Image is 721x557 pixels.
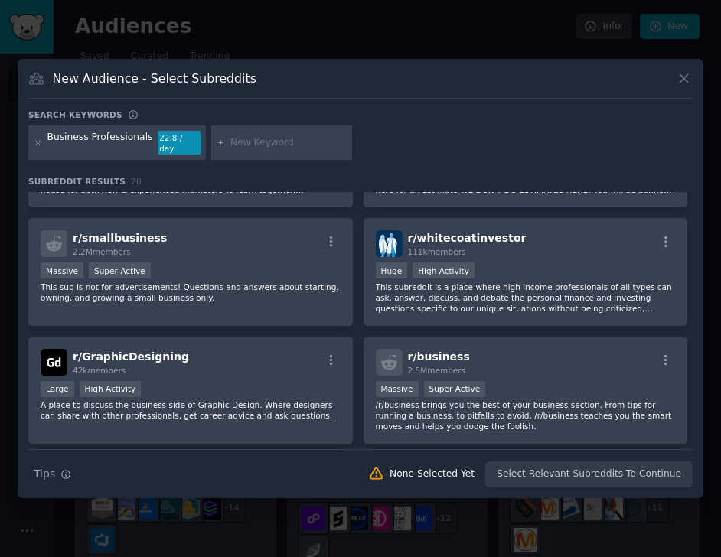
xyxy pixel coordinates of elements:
div: Business Professionals [47,131,153,155]
div: Large [41,381,74,397]
span: 42k members [73,366,126,375]
span: 2.2M members [73,247,131,256]
span: 2.5M members [408,366,466,375]
span: r/ smallbusiness [73,232,167,244]
p: A place to discuss the business side of Graphic Design. Where designers can share with other prof... [41,399,341,421]
div: None Selected Yet [390,467,475,481]
button: Tips [28,461,77,487]
div: Massive [376,381,419,397]
img: whitecoatinvestor [376,230,403,257]
img: GraphicDesigning [41,349,67,376]
div: High Activity [80,381,142,397]
p: This sub is not for advertisements! Questions and answers about starting, owning, and growing a s... [41,282,341,303]
div: 22.8 / day [158,131,201,155]
span: r/ GraphicDesigning [73,350,189,363]
div: Super Active [424,381,486,397]
span: r/ whitecoatinvestor [408,232,527,244]
span: 111k members [408,247,466,256]
div: Super Active [89,262,151,278]
span: r/ business [408,350,470,363]
p: /r/business brings you the best of your business section. From tips for running a business, to pi... [376,399,676,432]
p: This subreddit is a place where high income professionals of all types can ask, answer, discuss, ... [376,282,676,314]
span: Tips [34,466,55,482]
h3: New Audience - Select Subreddits [53,70,256,86]
h3: Search keywords [28,109,122,120]
div: Huge [376,262,408,278]
span: 20 [131,177,142,186]
div: High Activity [413,262,475,278]
div: Massive [41,262,83,278]
input: New Keyword [230,136,347,150]
span: Subreddit Results [28,176,126,187]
